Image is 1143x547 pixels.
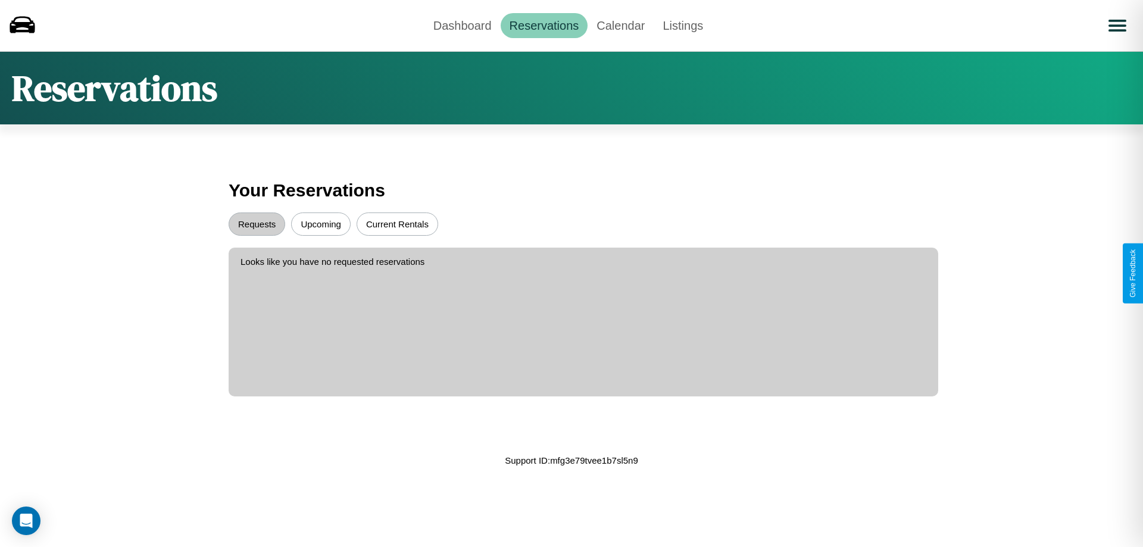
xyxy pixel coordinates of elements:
[229,212,285,236] button: Requests
[12,64,217,112] h1: Reservations
[424,13,501,38] a: Dashboard
[588,13,654,38] a: Calendar
[229,174,914,207] h3: Your Reservations
[1129,249,1137,298] div: Give Feedback
[291,212,351,236] button: Upcoming
[505,452,638,468] p: Support ID: mfg3e79tvee1b7sl5n9
[654,13,712,38] a: Listings
[1101,9,1134,42] button: Open menu
[12,507,40,535] div: Open Intercom Messenger
[501,13,588,38] a: Reservations
[241,254,926,270] p: Looks like you have no requested reservations
[357,212,438,236] button: Current Rentals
